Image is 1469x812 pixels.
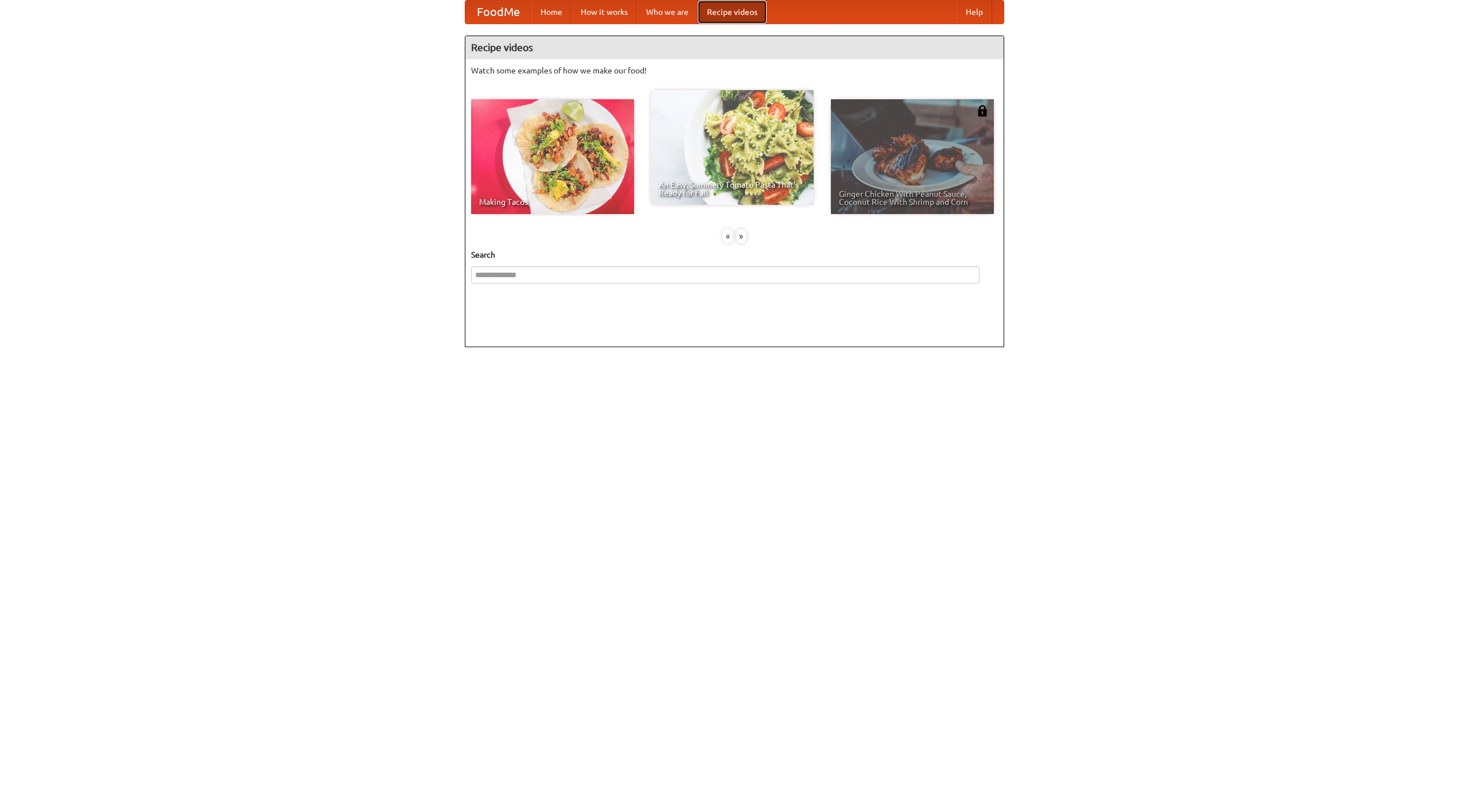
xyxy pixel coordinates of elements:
div: « [722,229,733,243]
span: An Easy, Summery Tomato Pasta That's Ready for Fall [659,181,806,197]
a: Who we are [637,1,698,24]
a: Help [957,1,992,24]
a: FoodMe [465,1,531,24]
a: An Easy, Summery Tomato Pasta That's Ready for Fall [651,90,814,205]
img: 483408.png [977,105,988,116]
a: How it works [572,1,637,24]
a: Recipe videos [698,1,767,24]
a: Home [531,1,572,24]
div: » [736,229,747,243]
span: Making Tacos [479,198,626,206]
h4: Recipe videos [465,36,1004,59]
p: Watch some examples of how we make our food! [471,65,998,76]
a: Making Tacos [471,99,634,214]
h5: Search [471,249,998,261]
